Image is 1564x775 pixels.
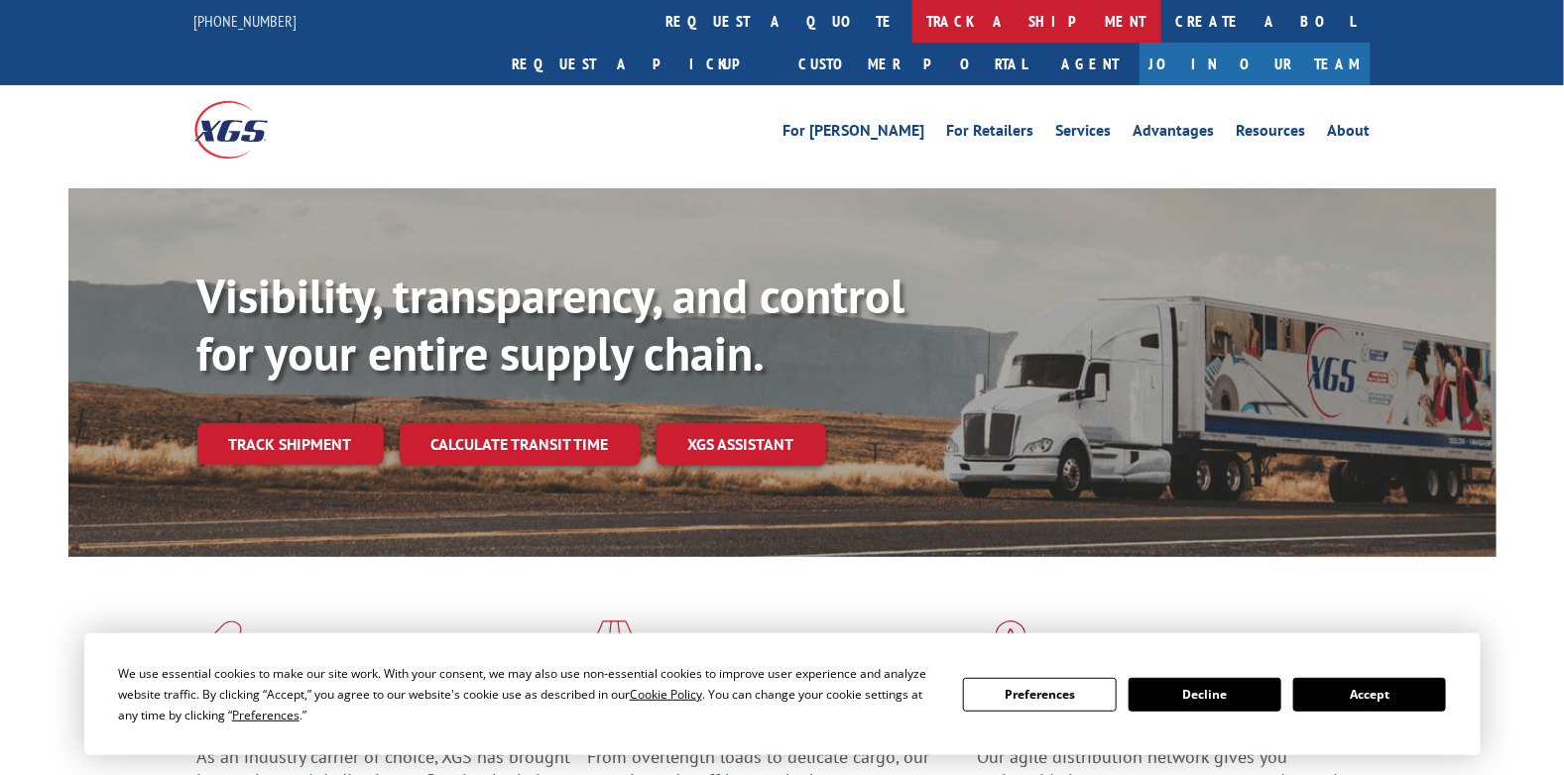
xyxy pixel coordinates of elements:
[1042,43,1140,85] a: Agent
[1237,123,1306,145] a: Resources
[1056,123,1112,145] a: Services
[947,123,1034,145] a: For Retailers
[1129,678,1281,712] button: Decline
[1140,43,1371,85] a: Join Our Team
[1134,123,1215,145] a: Advantages
[1293,678,1446,712] button: Accept
[783,123,925,145] a: For [PERSON_NAME]
[1328,123,1371,145] a: About
[118,663,939,725] div: We use essential cookies to make our site work. With your consent, we may also use non-essential ...
[963,678,1116,712] button: Preferences
[84,633,1481,755] div: Cookie Consent Prompt
[400,423,641,466] a: Calculate transit time
[977,620,1045,672] img: xgs-icon-flagship-distribution-model-red
[197,423,384,465] a: Track shipment
[587,620,634,672] img: xgs-icon-focused-on-flooring-red
[232,707,300,723] span: Preferences
[657,423,826,466] a: XGS ASSISTANT
[197,265,905,384] b: Visibility, transparency, and control for your entire supply chain.
[784,43,1042,85] a: Customer Portal
[197,620,259,672] img: xgs-icon-total-supply-chain-intelligence-red
[498,43,784,85] a: Request a pickup
[630,686,702,703] span: Cookie Policy
[194,11,298,31] a: [PHONE_NUMBER]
